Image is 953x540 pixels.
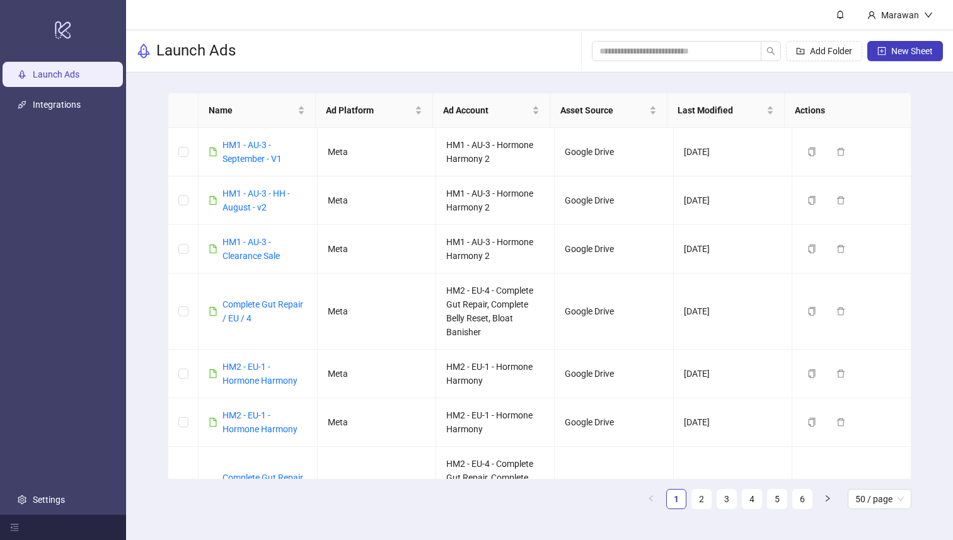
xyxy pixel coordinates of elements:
[555,225,673,273] td: Google Drive
[785,93,902,128] th: Actions
[555,176,673,225] td: Google Drive
[877,47,886,55] span: plus-square
[433,93,550,128] th: Ad Account
[666,489,686,509] li: 1
[836,369,845,378] span: delete
[222,299,303,323] a: Complete Gut Repair / EU / 4
[33,70,79,80] a: Launch Ads
[436,350,555,398] td: HM2 - EU-1 - Hormone Harmony
[209,244,217,253] span: file
[717,490,736,508] a: 3
[222,140,282,164] a: HM1 - AU-3 - September - V1
[796,47,805,55] span: folder-add
[924,11,933,20] span: down
[836,147,845,156] span: delete
[318,398,436,447] td: Meta
[807,244,816,253] span: copy
[222,410,297,434] a: HM2 - EU-1 - Hormone Harmony
[555,128,673,176] td: Google Drive
[807,307,816,316] span: copy
[810,46,852,56] span: Add Folder
[436,447,555,523] td: HM2 - EU-4 - Complete Gut Repair, Complete Belly Reset, Bloat Banisher
[836,244,845,253] span: delete
[674,273,792,350] td: [DATE]
[199,93,316,128] th: Name
[209,307,217,316] span: file
[817,489,838,509] button: right
[641,489,661,509] li: Previous Page
[674,398,792,447] td: [DATE]
[641,489,661,509] button: left
[436,273,555,350] td: HM2 - EU-4 - Complete Gut Repair, Complete Belly Reset, Bloat Banisher
[674,225,792,273] td: [DATE]
[222,362,297,386] a: HM2 - EU-1 - Hormone Harmony
[742,490,761,508] a: 4
[555,350,673,398] td: Google Drive
[318,225,436,273] td: Meta
[848,489,911,509] div: Page Size
[667,93,785,128] th: Last Modified
[209,418,217,427] span: file
[674,128,792,176] td: [DATE]
[678,103,764,117] span: Last Modified
[674,447,792,523] td: [DATE]
[891,46,933,56] span: New Sheet
[647,495,655,502] span: left
[318,447,436,523] td: Meta
[742,489,762,509] li: 4
[222,237,280,261] a: HM1 - AU-3 - Clearance Sale
[10,523,19,532] span: menu-fold
[817,489,838,509] li: Next Page
[692,490,711,508] a: 2
[807,196,816,205] span: copy
[717,489,737,509] li: 3
[318,176,436,225] td: Meta
[855,490,904,508] span: 50 / page
[876,8,924,22] div: Marawan
[807,147,816,156] span: copy
[436,176,555,225] td: HM1 - AU-3 - Hormone Harmony 2
[550,93,667,128] th: Asset Source
[768,490,787,508] a: 5
[836,418,845,427] span: delete
[316,93,433,128] th: Ad Platform
[793,490,812,508] a: 6
[674,350,792,398] td: [DATE]
[209,369,217,378] span: file
[436,128,555,176] td: HM1 - AU-3 - Hormone Harmony 2
[674,176,792,225] td: [DATE]
[555,447,673,523] td: Google Drive
[691,489,712,509] li: 2
[136,43,151,59] span: rocket
[318,128,436,176] td: Meta
[867,41,943,61] button: New Sheet
[33,100,81,110] a: Integrations
[555,273,673,350] td: Google Drive
[209,196,217,205] span: file
[33,495,65,505] a: Settings
[209,103,295,117] span: Name
[318,350,436,398] td: Meta
[209,147,217,156] span: file
[318,273,436,350] td: Meta
[807,418,816,427] span: copy
[766,47,775,55] span: search
[867,11,876,20] span: user
[555,398,673,447] td: Google Drive
[436,398,555,447] td: HM2 - EU-1 - Hormone Harmony
[443,103,529,117] span: Ad Account
[807,369,816,378] span: copy
[836,307,845,316] span: delete
[836,196,845,205] span: delete
[792,489,812,509] li: 6
[156,41,236,61] h3: Launch Ads
[222,473,303,497] a: Complete Gut Repair / EU / 4
[786,41,862,61] button: Add Folder
[824,495,831,502] span: right
[326,103,412,117] span: Ad Platform
[836,10,845,19] span: bell
[436,225,555,273] td: HM1 - AU-3 - Hormone Harmony 2
[222,188,290,212] a: HM1 - AU-3 - HH - August - v2
[560,103,647,117] span: Asset Source
[667,490,686,508] a: 1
